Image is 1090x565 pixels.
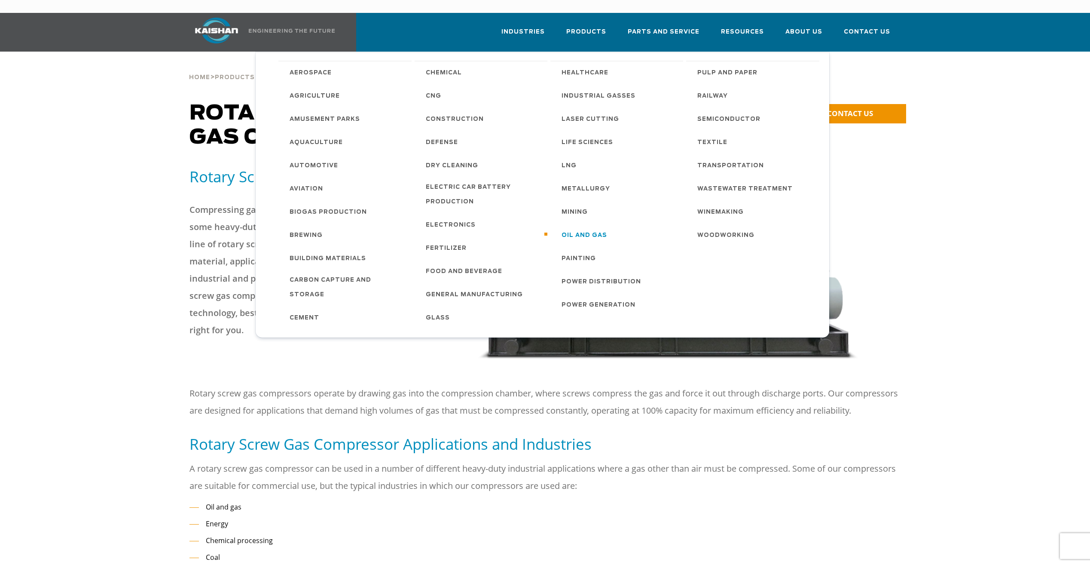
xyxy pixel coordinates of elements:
[553,246,684,270] a: Painting
[426,112,484,127] span: Construction
[697,205,744,220] span: Winemaking
[697,66,757,80] span: Pulp and Paper
[426,180,539,209] span: Electric Car Battery Production
[417,84,548,107] a: CNG
[800,104,906,123] a: CONTACT US
[215,75,255,80] span: Products
[281,154,412,177] a: Automotive
[697,228,754,243] span: Woodworking
[281,200,412,223] a: Biogas Production
[215,73,255,81] a: Products
[417,213,548,236] a: Electronics
[562,252,596,266] span: Painting
[697,89,728,104] span: Railway
[290,273,403,302] span: Carbon Capture and Storage
[417,306,548,329] a: Glass
[553,130,684,154] a: Life Sciences
[689,107,819,130] a: Semiconductor
[553,223,684,246] a: Oil and Gas
[844,21,890,50] a: Contact Us
[281,61,412,84] a: Aerospace
[426,218,476,233] span: Electronics
[281,223,412,246] a: Brewing
[426,241,467,256] span: Fertilizer
[189,534,901,547] li: Chemical processing
[417,154,548,177] a: Dry Cleaning
[689,223,819,246] a: Woodworking
[562,228,607,243] span: Oil and Gas
[189,434,901,454] h5: Rotary Screw Gas Compressor Applications and Industries
[689,61,819,84] a: Pulp and Paper
[281,246,412,270] a: Building Materials
[290,135,343,150] span: Aquaculture
[417,177,548,213] a: Electric Car Battery Production
[689,130,819,154] a: Textile
[689,84,819,107] a: Railway
[553,61,684,84] a: Healthcare
[553,270,684,293] a: Power Distribution
[189,385,901,419] p: Rotary screw gas compressors operate by drawing gas into the compression chamber, where screws co...
[426,159,478,173] span: Dry Cleaning
[785,27,822,37] span: About Us
[189,501,901,513] li: Oil and gas
[721,27,764,37] span: Resources
[426,66,462,80] span: Chemical
[417,236,548,259] a: Fertilizer
[189,103,430,148] span: Rotary Screw Gas Compressors
[553,154,684,177] a: LNG
[562,205,588,220] span: Mining
[562,89,635,104] span: Industrial Gasses
[290,112,360,127] span: Amusement Parks
[281,84,412,107] a: Agriculture
[689,177,819,200] a: Wastewater Treatment
[628,21,699,50] a: Parts and Service
[562,182,610,197] span: Metallurgy
[562,66,608,80] span: Healthcare
[290,205,367,220] span: Biogas Production
[562,135,613,150] span: Life Sciences
[566,21,606,50] a: Products
[785,21,822,50] a: About Us
[290,182,323,197] span: Aviation
[553,177,684,200] a: Metallurgy
[562,275,641,289] span: Power Distribution
[184,13,336,52] a: Kaishan USA
[417,107,548,130] a: Construction
[189,167,468,186] h5: Rotary Screw Gas Compressors
[281,107,412,130] a: Amusement Parks
[426,264,502,279] span: Food and Beverage
[189,52,388,84] div: > >
[426,89,441,104] span: CNG
[189,551,901,564] li: Coal
[566,27,606,37] span: Products
[553,107,684,130] a: Laser Cutting
[189,201,439,339] p: Compressing gasses other than air may be necessary for some heavy-duty applications. Kaishan manu...
[697,159,764,173] span: Transportation
[628,27,699,37] span: Parts and Service
[501,21,545,50] a: Industries
[562,112,619,127] span: Laser Cutting
[553,200,684,223] a: Mining
[562,298,635,313] span: Power Generation
[290,252,366,266] span: Building Materials
[417,259,548,282] a: Food and Beverage
[417,61,548,84] a: Chemical
[417,282,548,306] a: General Manufacturing
[281,270,412,306] a: Carbon Capture and Storage
[501,27,545,37] span: Industries
[249,29,335,33] img: Engineering the future
[189,73,210,81] a: Home
[189,75,210,80] span: Home
[827,108,873,118] span: CONTACT US
[417,130,548,154] a: Defense
[184,18,249,43] img: kaishan logo
[189,518,901,530] li: Energy
[426,288,523,302] span: General Manufacturing
[844,27,890,37] span: Contact Us
[290,159,338,173] span: Automotive
[562,159,577,173] span: LNG
[697,182,793,197] span: Wastewater Treatment
[290,311,319,325] span: Cement
[189,460,901,494] p: A rotary screw gas compressor can be used in a number of different heavy-duty industrial applicat...
[689,154,819,177] a: Transportation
